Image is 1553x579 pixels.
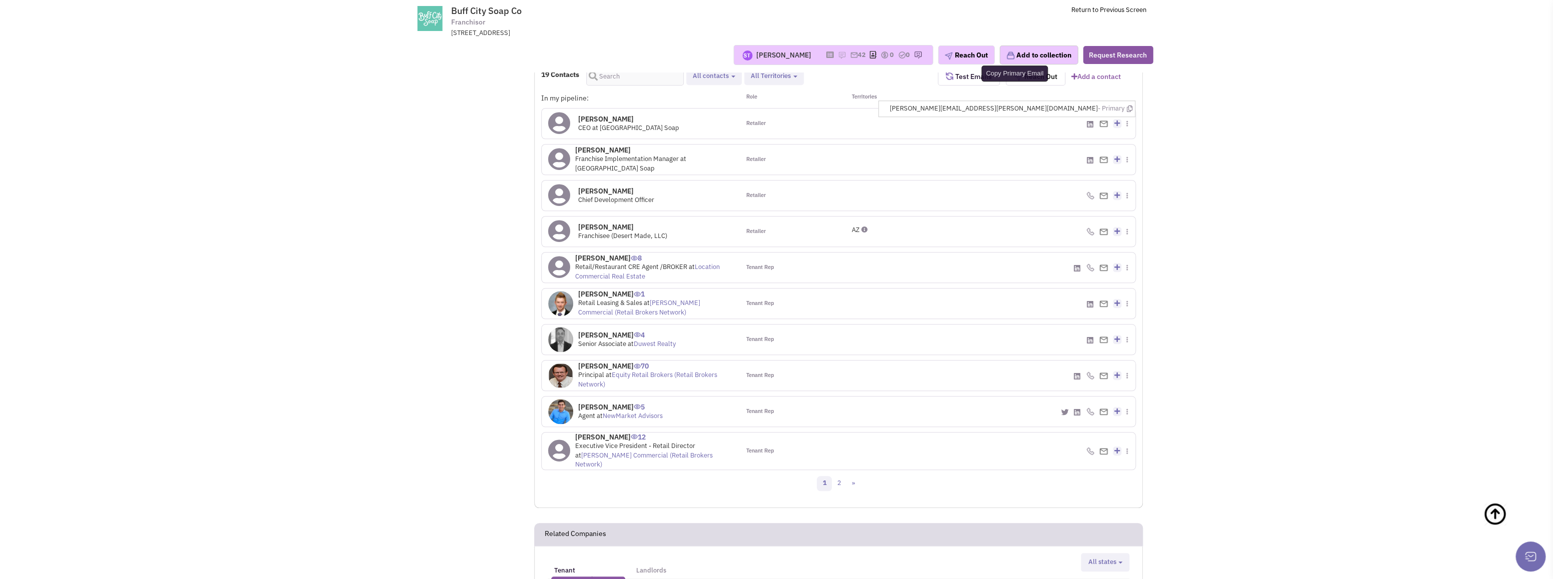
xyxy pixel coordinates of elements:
span: AZ [852,225,860,234]
span: Buff City Soap Co [451,5,522,16]
span: Retail/Restaurant CRE Agent /BROKER [575,262,687,271]
img: icon-UserInteraction.png [634,404,641,409]
div: Territories [839,93,938,103]
a: Back To Top [1483,492,1533,557]
h4: [PERSON_NAME] [578,186,654,195]
span: [PERSON_NAME][EMAIL_ADDRESS][PERSON_NAME][DOMAIN_NAME] [889,104,1132,113]
h4: [PERSON_NAME] [575,145,733,154]
img: icon-UserInteraction.png [631,434,638,439]
a: [PERSON_NAME] Commercial (Retail Brokers Network) [578,298,700,316]
span: at [578,298,700,316]
span: 5 [634,395,645,411]
img: Email%20Icon.png [1099,120,1108,127]
a: [PERSON_NAME] Commercial (Retail Brokers Network) [575,451,713,469]
button: All contacts [690,71,738,81]
img: Email%20Icon.png [1099,408,1108,415]
span: Retail Leasing & Sales [578,298,642,307]
span: Franchise Implementation Manager at [GEOGRAPHIC_DATA] Soap [575,154,686,172]
a: Tenant Representation [549,556,627,576]
div: Copy Primary Email [981,65,1048,81]
img: Email%20Icon.png [1099,264,1108,271]
img: icon-phone.png [1086,263,1094,271]
span: Principal [578,370,604,379]
span: CEO at [GEOGRAPHIC_DATA] Soap [578,123,679,132]
h4: [PERSON_NAME] [578,361,733,370]
div: Role [740,93,839,103]
h4: [PERSON_NAME] [578,402,663,411]
img: Email%20Icon.png [1099,448,1108,454]
span: 1 [634,282,645,298]
h4: [PERSON_NAME] [578,289,733,298]
span: at [575,262,720,280]
img: plane.png [944,52,952,60]
img: DQ41CdApCUiPi3vbKdk08g.jpg [548,399,573,424]
span: All Territories [751,71,791,80]
img: icon-phone.png [1086,371,1094,379]
span: Tenant Rep [746,335,774,343]
a: NewMarket Advisors [603,411,663,420]
span: 12 [631,425,646,441]
img: Email%20Icon.png [1099,192,1108,199]
span: Agent [578,411,595,420]
h4: 19 Contacts [541,70,579,79]
button: Test Emails [938,67,1000,85]
span: Franchisor [451,17,485,27]
img: icon-phone.png [1086,227,1094,235]
span: - Primary [1097,104,1124,113]
a: Add a contact [1071,71,1121,81]
a: 2 [831,476,846,491]
a: Landlords [631,556,671,576]
img: icon-UserInteraction.png [634,332,641,337]
span: Chief Development Officer [578,195,654,204]
span: Tenant Rep [746,371,774,379]
img: icon-collection-lavender.png [1006,51,1015,60]
button: Add to collection [999,45,1078,64]
span: at [597,411,663,420]
span: Tenant Rep [746,407,774,415]
a: Equity Retail Brokers (Retail Brokers Network) [578,370,717,388]
span: Senior Associate [578,339,626,348]
button: Request Research [1083,46,1153,64]
img: GimKQ0yDo0OUruMSsFdNGQ.jpg [548,291,573,316]
span: 0 [906,50,910,59]
a: Duwest Realty [634,339,676,348]
input: Search [586,67,684,85]
h4: [PERSON_NAME] [578,330,676,339]
img: icon-note.png [838,51,846,59]
img: icon-phone.png [1086,407,1094,415]
div: [STREET_ADDRESS] [451,28,712,38]
span: All states [1088,557,1116,566]
a: Return to Previous Screen [1071,5,1146,14]
a: 1 [817,476,832,491]
h4: [PERSON_NAME] [578,222,667,231]
button: All states [1085,557,1125,567]
img: icon-UserInteraction.png [634,291,641,296]
span: 8 [631,246,642,262]
img: F_aeJFtzbEuDWCQJ_kv52w.jpg [548,363,573,388]
h4: [PERSON_NAME] [575,253,733,262]
img: icon-email-active-16.png [850,51,858,59]
div: In my pipeline: [541,93,739,103]
img: Email%20Icon.png [1099,228,1108,235]
img: Email%20Icon.png [1099,336,1108,343]
img: Email%20Icon.png [1099,372,1108,379]
img: research-icon.png [914,51,922,59]
span: Tenant Rep [746,299,774,307]
h5: Landlords [636,566,666,575]
button: Reach Out [938,45,994,64]
img: TaskCount.png [898,51,906,59]
span: All contacts [693,71,729,80]
span: Retailer [746,119,766,127]
span: Tenant Rep [746,447,774,455]
span: Executive Vice President - Retail Director [575,441,695,450]
h4: [PERSON_NAME] [578,114,679,123]
span: 4 [634,323,645,339]
img: icon-phone.png [1086,447,1094,455]
div: [PERSON_NAME] [756,50,811,60]
h4: [PERSON_NAME] [575,432,733,441]
img: Email%20Icon.png [1099,156,1108,163]
span: Test Emails [953,72,992,81]
a: Location Commercial Real Estate [575,262,720,280]
span: Tenant Rep [746,263,774,271]
img: Email%20Icon.png [1099,300,1108,307]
